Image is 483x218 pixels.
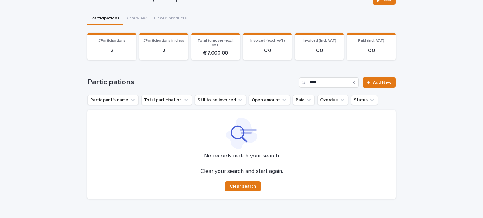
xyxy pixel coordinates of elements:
[317,95,348,105] button: Overdue
[250,39,285,43] span: Invoiced (excl. VAT)
[123,12,150,25] button: Overview
[358,39,384,43] span: Paid (incl. VAT)
[247,48,288,54] p: € 0
[230,184,256,189] span: Clear search
[141,95,192,105] button: Total participation
[303,39,336,43] span: Invoiced (incl. VAT)
[249,95,290,105] button: Open amount
[87,95,139,105] button: Participant's name
[197,39,234,47] span: Total turnover (excl. VAT)
[87,12,123,25] button: Participations
[351,48,392,54] p: € 0
[195,50,236,56] p: € 7,000.00
[87,78,297,87] h1: Participations
[143,39,184,43] span: #Participations in class
[143,48,184,54] p: 2
[363,77,396,88] a: Add New
[200,168,283,175] p: Clear your search and start again.
[95,153,388,160] p: No records match your search
[299,48,340,54] p: € 0
[98,39,125,43] span: #Participations
[225,181,261,191] button: Clear search
[373,80,391,85] span: Add New
[195,95,246,105] button: Still to be invoiced
[351,95,378,105] button: Status
[150,12,191,25] button: Linked products
[293,95,315,105] button: Paid
[91,48,132,54] p: 2
[299,77,359,88] input: Search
